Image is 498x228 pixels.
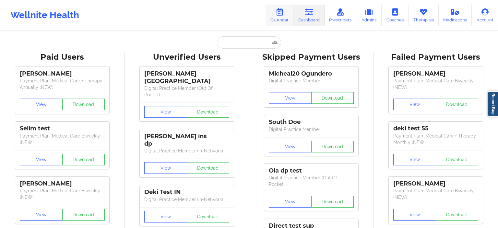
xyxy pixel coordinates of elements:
[409,5,439,26] a: Therapists
[393,209,436,221] button: View
[20,99,63,110] button: View
[20,187,105,200] p: Payment Plan : Medical Care Biweekly (NEW)
[20,78,105,90] p: Payment Plan : Medical Care + Therapy Annually (NEW)
[472,5,498,26] a: Account
[20,125,105,132] div: Selim test
[129,52,244,62] div: Unverified Users
[62,154,105,165] button: Download
[187,162,230,174] button: Download
[144,106,187,118] button: View
[393,78,478,90] p: Payment Plan : Medical Care Biweekly (NEW)
[393,99,436,110] button: View
[311,92,354,104] button: Download
[269,70,354,78] div: Micheal20 Ogundero
[269,167,354,174] div: Ola dp test
[293,5,325,26] a: Dashboard
[144,196,229,203] p: Digital Practice Member (In-Network)
[20,209,63,221] button: View
[144,133,229,148] div: [PERSON_NAME] ins dp
[62,99,105,110] button: Download
[393,133,478,146] p: Payment Plan : Medical Care + Therapy Monthly (NEW)
[382,5,409,26] a: Coaches
[439,5,472,26] a: Medications
[20,70,105,78] div: [PERSON_NAME]
[144,148,229,154] p: Digital Practice Member (In-Network)
[269,92,312,104] button: View
[311,196,354,208] button: Download
[254,52,369,62] div: Skipped Payment Users
[144,70,229,85] div: [PERSON_NAME] [GEOGRAPHIC_DATA]
[436,99,479,110] button: Download
[20,154,63,165] button: View
[144,162,187,174] button: View
[269,126,354,133] p: Digital Practice Member
[393,187,478,200] p: Payment Plan : Medical Care Biweekly (NEW)
[269,174,354,187] p: Digital Practice Member (Out Of Pocket)
[62,209,105,221] button: Download
[269,196,312,208] button: View
[393,180,478,187] div: [PERSON_NAME]
[393,70,478,78] div: [PERSON_NAME]
[187,106,230,118] button: Download
[325,5,357,26] a: Prescribers
[269,141,312,152] button: View
[144,85,229,98] p: Digital Practice Member (Out Of Pocket)
[436,209,479,221] button: Download
[20,133,105,146] p: Payment Plan : Medical Care Biweekly (NEW)
[269,118,354,126] div: South Doe
[5,52,120,62] div: Paid Users
[266,5,293,26] a: Calendar
[311,141,354,152] button: Download
[269,78,354,84] p: Digital Practice Member
[144,211,187,222] button: View
[393,154,436,165] button: View
[393,125,478,132] div: deki test 55
[436,154,479,165] button: Download
[378,52,493,62] div: Failed Payment Users
[20,180,105,187] div: [PERSON_NAME]
[488,91,498,117] a: Report Bug
[356,5,382,26] a: Admins
[187,211,230,222] button: Download
[144,188,229,196] div: Deki Test IN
